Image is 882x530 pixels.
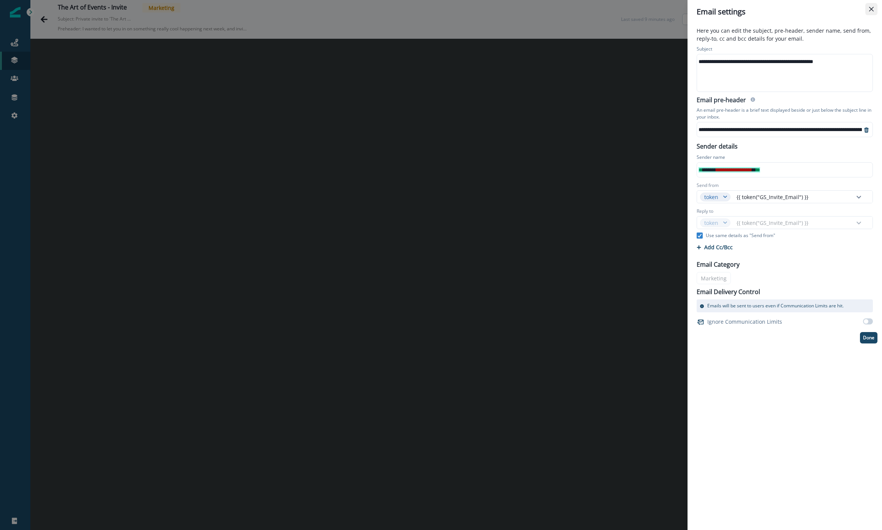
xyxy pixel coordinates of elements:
p: Sender details [692,140,742,151]
p: Email Category [697,260,740,269]
p: Email Delivery Control [697,287,760,296]
p: Use same details as "Send from" [706,232,775,239]
button: Done [860,332,877,343]
p: Sender name [697,154,725,162]
svg: remove-preheader [863,127,869,133]
label: Reply to [697,208,713,215]
button: Add Cc/Bcc [697,244,733,251]
h2: Email pre-header [697,97,746,105]
p: An email pre-header is a brief text displayed beside or just below the subject line in your inbox. [697,105,873,122]
p: Subject [697,46,712,54]
label: Send from [697,182,719,189]
div: Email settings [697,6,873,17]
p: Here you can edit the subject, pre-header, sender name, send from, reply-to, cc and bcc details f... [692,27,877,44]
p: Done [863,335,874,340]
p: Emails will be sent to users even if Communication Limits are hit. [707,302,844,309]
p: Ignore Communication Limits [707,318,782,326]
div: token [704,193,719,201]
button: Close [865,3,877,15]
